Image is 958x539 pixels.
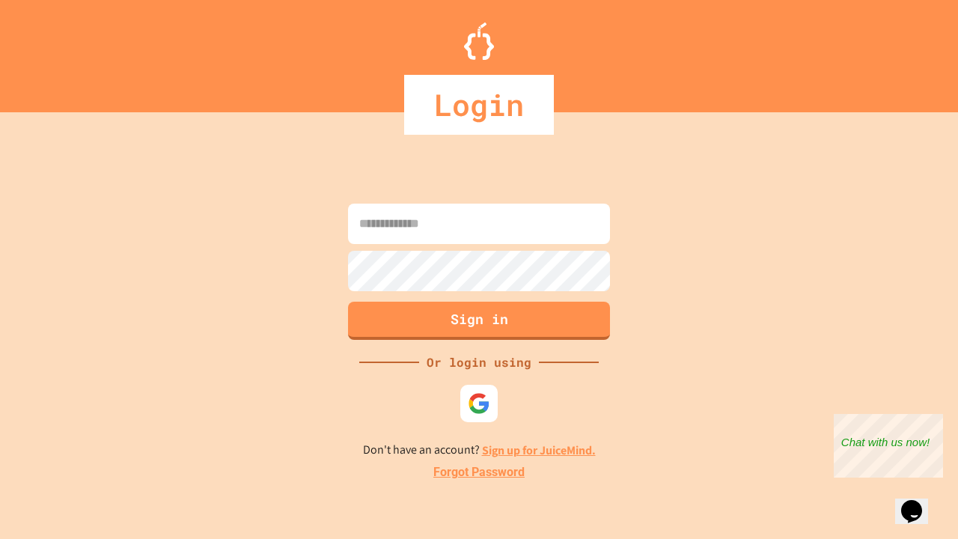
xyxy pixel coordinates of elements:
iframe: chat widget [834,414,943,478]
div: Or login using [419,353,539,371]
a: Forgot Password [433,463,525,481]
img: Logo.svg [464,22,494,60]
img: google-icon.svg [468,392,490,415]
p: Don't have an account? [363,441,596,460]
a: Sign up for JuiceMind. [482,442,596,458]
div: Login [404,75,554,135]
button: Sign in [348,302,610,340]
iframe: chat widget [895,479,943,524]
